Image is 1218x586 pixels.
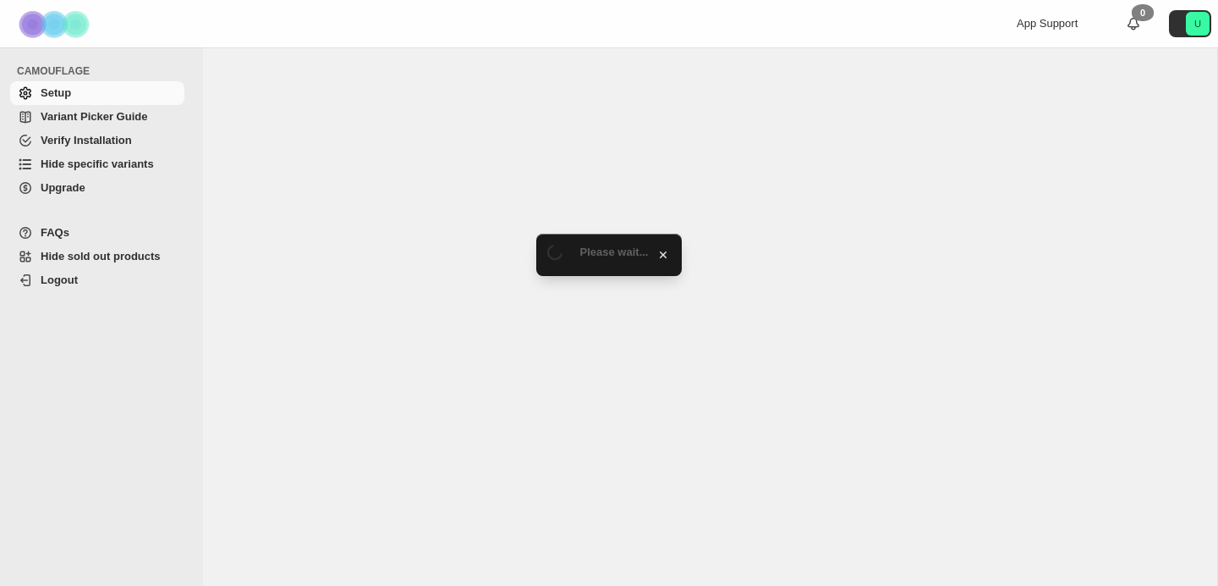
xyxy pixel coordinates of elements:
div: 0 [1132,4,1154,21]
span: Verify Installation [41,134,132,146]
text: U [1194,19,1201,29]
a: Setup [10,81,184,105]
span: Variant Picker Guide [41,110,147,123]
img: Camouflage [14,1,98,47]
span: App Support [1017,17,1078,30]
a: Logout [10,268,184,292]
a: Variant Picker Guide [10,105,184,129]
span: Avatar with initials U [1186,12,1210,36]
span: Setup [41,86,71,99]
a: Upgrade [10,176,184,200]
span: Logout [41,274,78,286]
span: Please wait... [580,246,649,258]
a: Verify Installation [10,129,184,152]
span: Hide specific variants [41,158,154,170]
a: FAQs [10,221,184,245]
span: Hide sold out products [41,250,161,263]
span: FAQs [41,226,69,239]
a: 0 [1125,15,1142,32]
a: Hide specific variants [10,152,184,176]
button: Avatar with initials U [1169,10,1211,37]
span: Upgrade [41,181,85,194]
a: Hide sold out products [10,245,184,268]
span: CAMOUFLAGE [17,64,191,78]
